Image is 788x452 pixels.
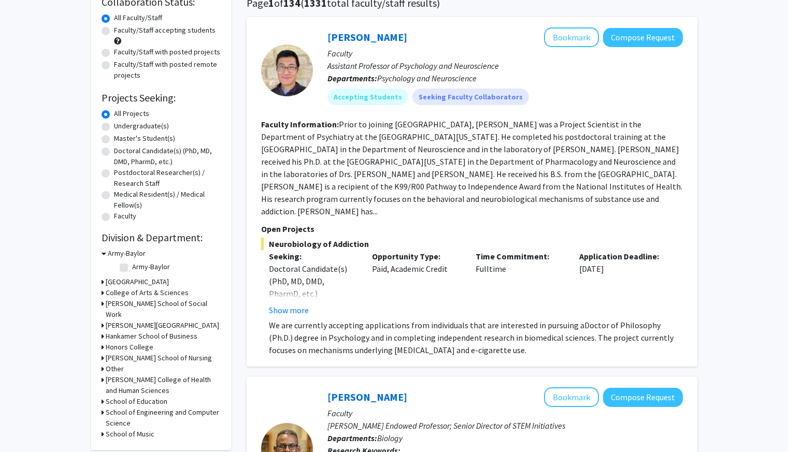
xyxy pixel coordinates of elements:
[372,250,460,263] p: Opportunity Type:
[327,407,683,419] p: Faculty
[106,320,219,331] h3: [PERSON_NAME][GEOGRAPHIC_DATA]
[544,387,599,407] button: Add Dwayne Simmons to Bookmarks
[579,250,667,263] p: Application Deadline:
[106,342,153,353] h3: Honors College
[261,119,682,216] fg-read-more: Prior to joining [GEOGRAPHIC_DATA], [PERSON_NAME] was a Project Scientist in the Department of Ps...
[114,145,221,167] label: Doctoral Candidate(s) (PhD, MD, DMD, PharmD, etc.)
[102,231,221,244] h2: Division & Department:
[106,396,167,407] h3: School of Education
[8,405,44,444] iframe: Chat
[114,108,149,119] label: All Projects
[106,331,197,342] h3: Hankamer School of Business
[114,167,221,189] label: Postdoctoral Researcher(s) / Research Staff
[261,238,683,250] span: Neurobiology of Addiction
[114,47,220,57] label: Faculty/Staff with posted projects
[327,89,408,105] mat-chip: Accepting Students
[468,250,571,316] div: Fulltime
[327,47,683,60] p: Faculty
[114,12,162,23] label: All Faculty/Staff
[364,250,468,316] div: Paid, Academic Credit
[476,250,564,263] p: Time Commitment:
[269,304,309,316] button: Show more
[114,121,169,132] label: Undergraduate(s)
[269,250,357,263] p: Seeking:
[106,276,169,287] h3: [GEOGRAPHIC_DATA]
[412,89,529,105] mat-chip: Seeking Faculty Collaborators
[377,433,403,443] span: Biology
[106,429,154,440] h3: School of Music
[102,92,221,104] h2: Projects Seeking:
[327,433,377,443] b: Departments:
[377,73,477,83] span: Psychology and Neuroscience
[327,60,683,72] p: Assistant Professor of Psychology and Neuroscience
[106,374,221,396] h3: [PERSON_NAME] College of Health and Human Sciences
[114,211,136,222] label: Faculty
[132,261,170,272] label: Army-Baylor
[327,390,407,403] a: [PERSON_NAME]
[327,419,683,432] p: [PERSON_NAME] Endowed Professor; Senior Director of STEM Initiatives
[106,363,124,374] h3: Other
[571,250,675,316] div: [DATE]
[603,28,683,47] button: Compose Request to Jacques Nguyen
[261,223,683,235] p: Open Projects
[106,353,212,363] h3: [PERSON_NAME] School of Nursing
[327,31,407,43] a: [PERSON_NAME]
[544,27,599,47] button: Add Jacques Nguyen to Bookmarks
[269,319,683,356] p: We are currently accepting applications from individuals that are interested in pursuing a
[327,73,377,83] b: Departments:
[106,407,221,429] h3: School of Engineering and Computer Science
[106,298,221,320] h3: [PERSON_NAME] School of Social Work
[106,287,189,298] h3: College of Arts & Sciences
[114,25,216,36] label: Faculty/Staff accepting students
[269,263,357,300] div: Doctoral Candidate(s) (PhD, MD, DMD, PharmD, etc.)
[603,388,683,407] button: Compose Request to Dwayne Simmons
[269,320,674,355] span: Doctor of Philosophy (Ph.D.) degree in Psychology and in completing independent research in biome...
[114,133,175,144] label: Master's Student(s)
[261,119,339,129] b: Faculty Information:
[108,248,146,259] h3: Army-Baylor
[114,59,221,81] label: Faculty/Staff with posted remote projects
[114,189,221,211] label: Medical Resident(s) / Medical Fellow(s)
